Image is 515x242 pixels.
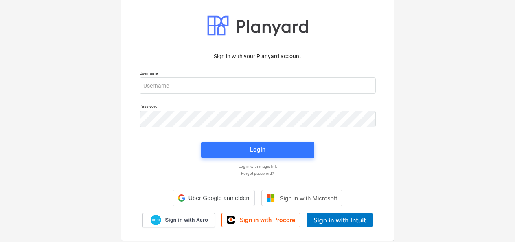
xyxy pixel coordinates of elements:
a: Forgot password? [136,171,380,176]
img: Xero logo [151,215,161,226]
a: Sign in with Procore [221,213,300,227]
a: Sign in with Xero [142,213,215,227]
p: Password [140,103,376,110]
input: Username [140,77,376,94]
p: Username [140,70,376,77]
p: Sign in with your Planyard account [140,52,376,61]
span: Sign in with Procore [240,216,295,224]
div: Login [250,144,265,155]
span: Sign in with Microsoft [280,195,337,202]
div: Über Google anmelden [173,190,255,206]
button: Login [201,142,314,158]
img: Microsoft logo [267,194,275,202]
span: Über Google anmelden [188,195,250,201]
span: Sign in with Xero [165,216,208,224]
a: Log in with magic link [136,164,380,169]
